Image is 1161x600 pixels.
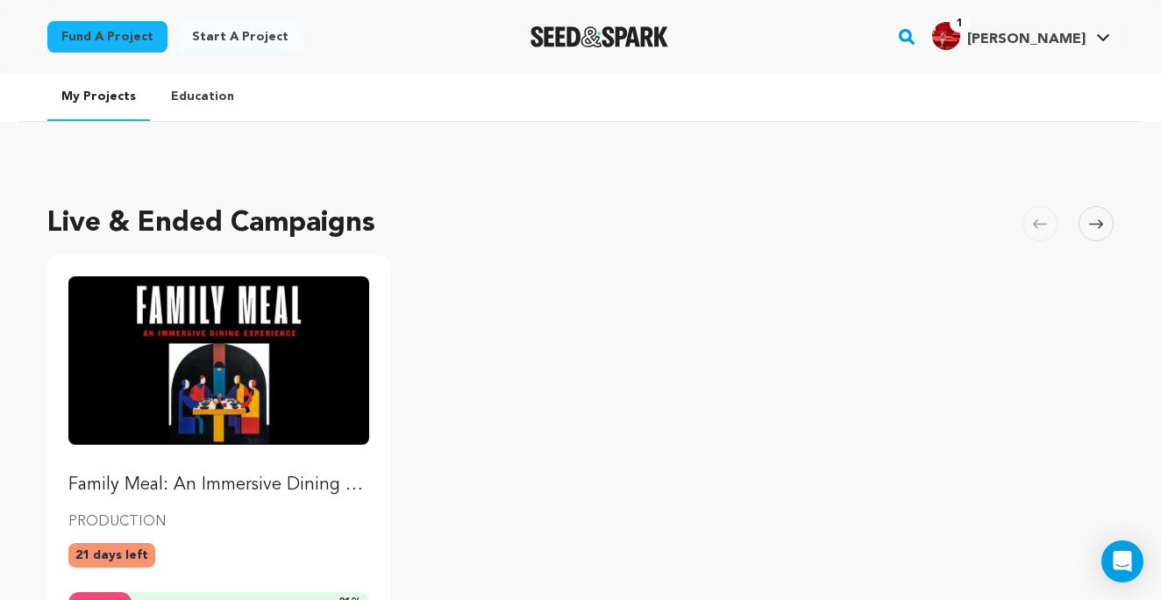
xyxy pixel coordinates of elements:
[531,26,668,47] img: Seed&Spark Logo Dark Mode
[68,276,369,497] a: Fund Family Meal: An Immersive Dining Experience
[47,74,150,121] a: My Projects
[47,203,375,245] h2: Live & Ended Campaigns
[1101,540,1143,582] div: Open Intercom Messenger
[929,18,1114,55] span: Kerriann F.'s Profile
[929,18,1114,50] a: Kerriann F.'s Profile
[68,511,369,532] p: PRODUCTION
[68,543,155,568] p: 21 days left
[932,22,1086,50] div: Kerriann F.'s Profile
[932,22,960,50] img: f7321544187eb859.jpg
[967,32,1086,46] span: [PERSON_NAME]
[950,15,970,32] span: 1
[47,21,167,53] a: Fund a project
[68,473,369,497] p: Family Meal: An Immersive Dining Experience
[178,21,303,53] a: Start a project
[531,26,668,47] a: Seed&Spark Homepage
[157,74,248,119] a: Education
